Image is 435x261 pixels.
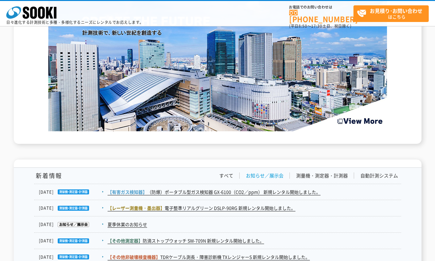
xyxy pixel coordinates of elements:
span: お電話でのお問い合わせは [289,5,353,9]
a: [PHONE_NUMBER] [289,10,353,23]
a: 【その他非破壊検査機器】TDRケーブル測長・障害診断機 TXレンジャーS 新規レンタル開始しました。 [108,254,310,260]
a: お見積り･お問い合わせはこちら [353,5,429,22]
a: お知らせ／展示会 [246,172,284,179]
span: 【その他測定器】 [108,237,143,244]
a: 【レーザー測量機・墨出器】電子整準リアルグリーン DSLP-90RG 新規レンタル開始しました。 [108,205,295,211]
dt: [DATE] [39,205,107,211]
img: 測量機・測定器・計測器 [54,206,89,211]
a: Create the Future [48,125,387,131]
a: すべて [219,172,233,179]
a: 自動計測システム [360,172,398,179]
span: はこちら [357,6,428,21]
a: 測量機・測定器・計測器 [296,172,348,179]
img: 測量機・測定器・計測器 [54,189,89,194]
dt: [DATE] [39,237,107,244]
span: 8:50 [299,23,307,29]
dt: [DATE] [39,221,107,228]
img: 測量機・測定器・計測器 [54,238,89,243]
dt: [DATE] [39,254,107,260]
span: 【その他非破壊検査機器】 [108,254,160,260]
span: 17:30 [311,23,322,29]
h1: 新着情報 [34,172,62,179]
span: 【レーザー測量機・墨出器】 [108,205,165,211]
p: 日々進化する計測技術と多種・多様化するニーズにレンタルでお応えします。 [6,20,144,24]
span: (平日 ～ 土日、祝日除く) [289,23,351,29]
img: 測量機・測定器・計測器 [54,254,89,259]
a: 【有害ガス検知器】（防爆）ポータブル型ガス検知器 GX-6100（CO2／ppm） 新規レンタル開始しました。 [108,189,321,195]
span: 【有害ガス検知器】 [108,189,147,195]
dt: [DATE] [39,189,107,195]
a: 夏季休業のお知らせ [108,221,147,228]
img: お知らせ／展示会 [54,222,89,227]
strong: お見積り･お問い合わせ [370,7,422,14]
a: 【その他測定器】防滴ストップウォッチ SW-709N 新規レンタル開始しました。 [108,237,264,244]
